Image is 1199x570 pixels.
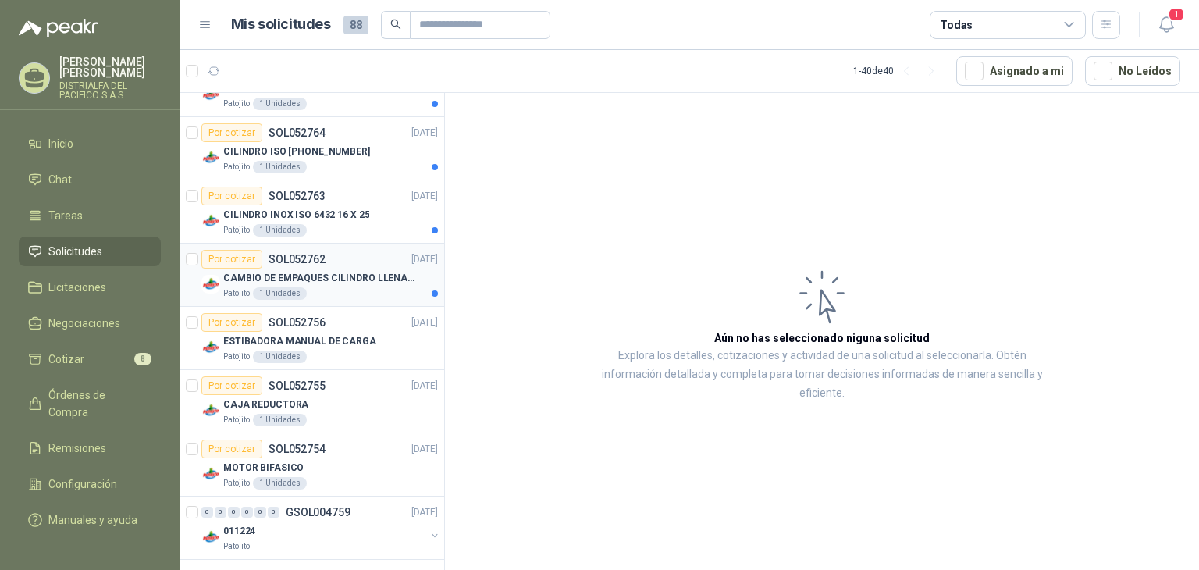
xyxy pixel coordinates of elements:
[269,317,326,328] p: SOL052756
[48,135,73,152] span: Inicio
[19,237,161,266] a: Solicitudes
[411,379,438,394] p: [DATE]
[241,507,253,518] div: 0
[201,123,262,142] div: Por cotizar
[223,271,418,286] p: CAMBIO DE EMPAQUES CILINDRO LLENADORA MANUALNUAL
[48,440,106,457] span: Remisiones
[1168,7,1185,22] span: 1
[254,507,266,518] div: 0
[59,81,161,100] p: DISTRIALFA DEL PACIFICO S.A.S.
[223,414,250,426] p: Patojito
[223,161,250,173] p: Patojito
[19,344,161,374] a: Cotizar8
[19,129,161,159] a: Inicio
[223,397,308,412] p: CAJA REDUCTORA
[253,351,307,363] div: 1 Unidades
[286,507,350,518] p: GSOL004759
[223,524,255,539] p: 011224
[223,334,376,349] p: ESTIBADORA MANUAL DE CARGA
[201,528,220,547] img: Company Logo
[411,252,438,267] p: [DATE]
[201,503,441,553] a: 0 0 0 0 0 0 GSOL004759[DATE] Company Logo011224Patojito
[223,477,250,490] p: Patojito
[411,189,438,204] p: [DATE]
[253,161,307,173] div: 1 Unidades
[180,117,444,180] a: Por cotizarSOL052764[DATE] Company LogoCILINDRO ISO [PHONE_NUMBER]Patojito1 Unidades
[180,433,444,497] a: Por cotizarSOL052754[DATE] Company LogoMOTOR BIFASICOPatojito1 Unidades
[19,201,161,230] a: Tareas
[48,171,72,188] span: Chat
[411,442,438,457] p: [DATE]
[253,414,307,426] div: 1 Unidades
[19,308,161,338] a: Negociaciones
[48,207,83,224] span: Tareas
[134,353,151,365] span: 8
[19,505,161,535] a: Manuales y ayuda
[411,126,438,141] p: [DATE]
[48,387,146,421] span: Órdenes de Compra
[201,250,262,269] div: Por cotizar
[180,307,444,370] a: Por cotizarSOL052756[DATE] Company LogoESTIBADORA MANUAL DE CARGAPatojito1 Unidades
[201,187,262,205] div: Por cotizar
[19,19,98,37] img: Logo peakr
[180,244,444,307] a: Por cotizarSOL052762[DATE] Company LogoCAMBIO DE EMPAQUES CILINDRO LLENADORA MANUALNUALPatojito1 ...
[253,287,307,300] div: 1 Unidades
[223,540,250,553] p: Patojito
[601,347,1043,403] p: Explora los detalles, cotizaciones y actividad de una solicitud al seleccionarla. Obtén informaci...
[714,330,930,347] h3: Aún no has seleccionado niguna solicitud
[201,376,262,395] div: Por cotizar
[940,16,973,34] div: Todas
[223,224,250,237] p: Patojito
[48,476,117,493] span: Configuración
[19,165,161,194] a: Chat
[223,98,250,110] p: Patojito
[19,380,161,427] a: Órdenes de Compra
[201,85,220,104] img: Company Logo
[201,275,220,294] img: Company Logo
[48,315,120,332] span: Negociaciones
[201,212,220,230] img: Company Logo
[343,16,368,34] span: 88
[223,351,250,363] p: Patojito
[853,59,944,84] div: 1 - 40 de 40
[59,56,161,78] p: [PERSON_NAME] [PERSON_NAME]
[201,507,213,518] div: 0
[201,401,220,420] img: Company Logo
[180,180,444,244] a: Por cotizarSOL052763[DATE] Company LogoCILINDRO INOX ISO 6432 16 X 25Patojito1 Unidades
[411,505,438,520] p: [DATE]
[956,56,1073,86] button: Asignado a mi
[269,444,326,454] p: SOL052754
[223,208,369,223] p: CILINDRO INOX ISO 6432 16 X 25
[48,511,137,529] span: Manuales y ayuda
[201,338,220,357] img: Company Logo
[253,477,307,490] div: 1 Unidades
[19,469,161,499] a: Configuración
[231,13,331,36] h1: Mis solicitudes
[253,98,307,110] div: 1 Unidades
[411,315,438,330] p: [DATE]
[19,433,161,463] a: Remisiones
[201,313,262,332] div: Por cotizar
[269,380,326,391] p: SOL052755
[268,507,279,518] div: 0
[48,279,106,296] span: Licitaciones
[201,148,220,167] img: Company Logo
[223,287,250,300] p: Patojito
[201,465,220,483] img: Company Logo
[48,243,102,260] span: Solicitudes
[253,224,307,237] div: 1 Unidades
[223,144,370,159] p: CILINDRO ISO [PHONE_NUMBER]
[19,273,161,302] a: Licitaciones
[223,461,304,476] p: MOTOR BIFASICO
[269,191,326,201] p: SOL052763
[390,19,401,30] span: search
[201,440,262,458] div: Por cotizar
[228,507,240,518] div: 0
[48,351,84,368] span: Cotizar
[269,127,326,138] p: SOL052764
[215,507,226,518] div: 0
[180,370,444,433] a: Por cotizarSOL052755[DATE] Company LogoCAJA REDUCTORAPatojito1 Unidades
[1152,11,1180,39] button: 1
[269,254,326,265] p: SOL052762
[1085,56,1180,86] button: No Leídos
